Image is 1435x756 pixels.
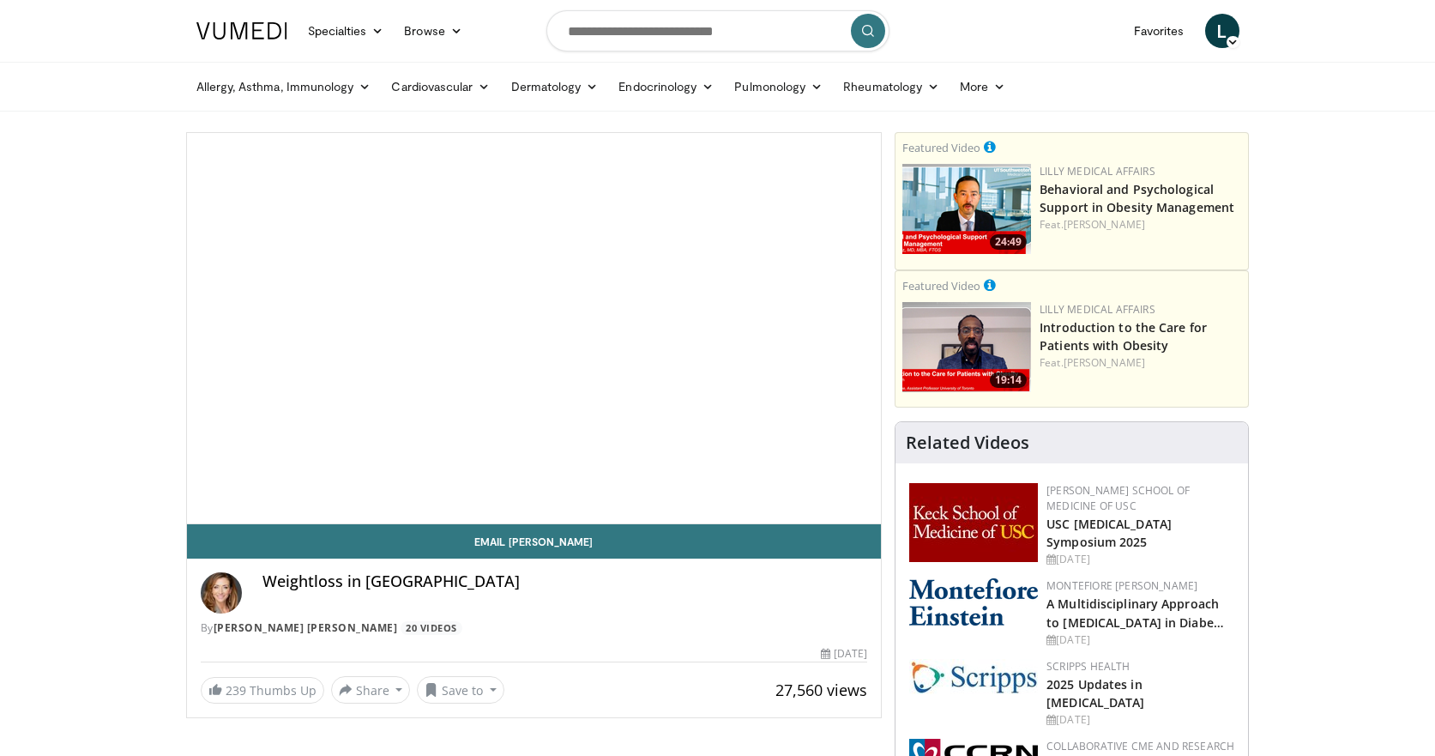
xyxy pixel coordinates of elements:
[417,676,504,704] button: Save to
[331,676,411,704] button: Share
[1040,181,1234,215] a: Behavioral and Psychological Support in Obesity Management
[902,140,980,155] small: Featured Video
[546,10,889,51] input: Search topics, interventions
[381,70,500,104] a: Cardiovascular
[821,646,867,662] div: [DATE]
[1040,217,1241,233] div: Feat.
[1046,712,1234,728] div: [DATE]
[902,278,980,293] small: Featured Video
[201,620,868,636] div: By
[909,659,1038,694] img: c9f2b0b7-b02a-4276-a72a-b0cbb4230bc1.jpg.150x105_q85_autocrop_double_scale_upscale_version-0.2.jpg
[1205,14,1239,48] a: L
[990,234,1027,250] span: 24:49
[909,483,1038,562] img: 7b941f1f-d101-407a-8bfa-07bd47db01ba.png.150x105_q85_autocrop_double_scale_upscale_version-0.2.jpg
[214,620,398,635] a: [PERSON_NAME] [PERSON_NAME]
[1124,14,1195,48] a: Favorites
[1046,516,1172,550] a: USC [MEDICAL_DATA] Symposium 2025
[401,621,463,636] a: 20 Videos
[1046,659,1130,674] a: Scripps Health
[1040,302,1155,317] a: Lilly Medical Affairs
[1046,676,1144,711] a: 2025 Updates in [MEDICAL_DATA]
[187,524,882,559] a: Email [PERSON_NAME]
[501,70,609,104] a: Dermatology
[1046,632,1234,648] div: [DATE]
[394,14,473,48] a: Browse
[298,14,395,48] a: Specialties
[950,70,1016,104] a: More
[1046,483,1190,513] a: [PERSON_NAME] School of Medicine of USC
[906,432,1029,453] h4: Related Videos
[1040,355,1241,371] div: Feat.
[196,22,287,39] img: VuMedi Logo
[1064,217,1145,232] a: [PERSON_NAME]
[775,680,867,700] span: 27,560 views
[1046,552,1234,567] div: [DATE]
[902,302,1031,392] img: acc2e291-ced4-4dd5-b17b-d06994da28f3.png.150x105_q85_crop-smart_upscale.png
[902,164,1031,254] img: ba3304f6-7838-4e41-9c0f-2e31ebde6754.png.150x105_q85_crop-smart_upscale.png
[909,578,1038,626] img: b0142b4c-93a1-4b58-8f91-5265c282693c.png.150x105_q85_autocrop_double_scale_upscale_version-0.2.png
[1040,164,1155,178] a: Lilly Medical Affairs
[833,70,950,104] a: Rheumatology
[262,572,868,591] h4: Weightloss in [GEOGRAPHIC_DATA]
[608,70,724,104] a: Endocrinology
[724,70,833,104] a: Pulmonology
[1046,596,1224,630] a: A Multidisciplinary Approach to [MEDICAL_DATA] in Diabe…
[1040,319,1207,354] a: Introduction to the Care for Patients with Obesity
[201,572,242,614] img: Avatar
[1046,578,1197,593] a: Montefiore [PERSON_NAME]
[1064,355,1145,370] a: [PERSON_NAME]
[226,682,246,699] span: 239
[186,70,382,104] a: Allergy, Asthma, Immunology
[990,372,1027,388] span: 19:14
[902,164,1031,254] a: 24:49
[902,302,1031,392] a: 19:14
[201,677,324,704] a: 239 Thumbs Up
[187,133,882,524] video-js: Video Player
